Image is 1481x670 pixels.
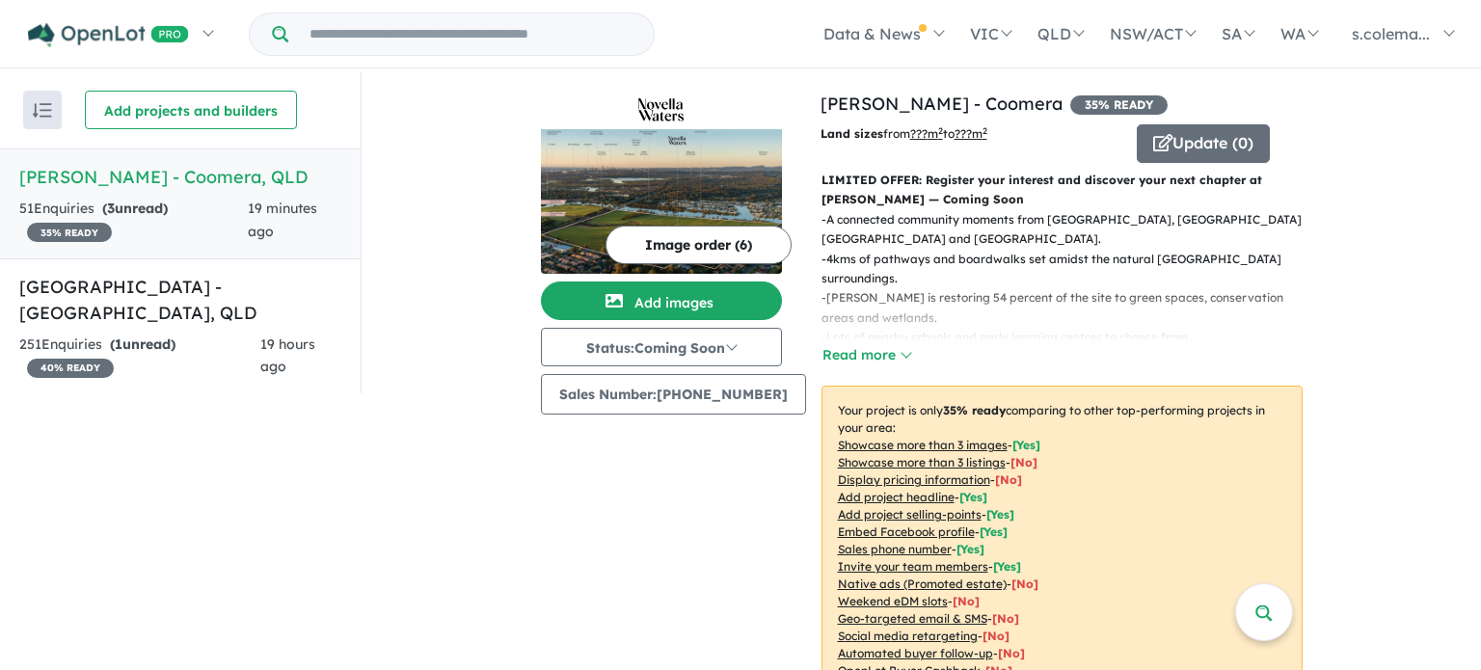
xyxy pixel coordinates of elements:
u: ??? m [910,126,943,141]
h5: [GEOGRAPHIC_DATA] - [GEOGRAPHIC_DATA] , QLD [19,274,341,326]
span: [ Yes ] [993,559,1021,574]
span: [ No ] [1010,455,1037,469]
button: Add projects and builders [85,91,297,129]
button: Update (0) [1137,124,1270,163]
u: Weekend eDM slots [838,594,948,608]
p: - 4kms of pathways and boardwalks set amidst the natural [GEOGRAPHIC_DATA] surroundings. [821,250,1318,289]
span: to [943,126,987,141]
strong: ( unread) [110,335,175,353]
span: [No] [983,629,1010,643]
u: Showcase more than 3 listings [838,455,1006,469]
input: Try estate name, suburb, builder or developer [292,13,650,55]
u: ???m [955,126,987,141]
u: Add project selling-points [838,507,982,522]
span: [ No ] [995,472,1022,487]
button: Sales Number:[PHONE_NUMBER] [541,374,806,415]
span: s.colema... [1352,24,1430,43]
div: 51 Enquir ies [19,198,248,244]
span: 40 % READY [27,359,114,378]
span: 35 % READY [27,223,112,242]
span: [No] [992,611,1019,626]
span: 35 % READY [1070,95,1168,115]
button: Read more [821,344,912,366]
b: Land sizes [821,126,883,141]
span: 19 hours ago [260,335,315,376]
p: - Lots of nearby schools and early learning centres to choose from. [821,328,1318,347]
u: Social media retargeting [838,629,978,643]
img: sort.svg [33,103,52,118]
span: 19 minutes ago [248,200,317,240]
img: Openlot PRO Logo White [28,23,189,47]
sup: 2 [938,125,943,136]
h5: [PERSON_NAME] - Coomera , QLD [19,164,341,190]
u: Add project headline [838,490,955,504]
img: Novella Waters - Coomera Logo [549,98,774,121]
span: 1 [115,335,122,353]
u: Native ads (Promoted estate) [838,576,1007,591]
sup: 2 [983,125,987,136]
span: [ Yes ] [956,542,984,556]
span: [No] [1011,576,1038,591]
b: 35 % ready [943,403,1006,417]
span: [ Yes ] [986,507,1014,522]
u: Invite your team members [838,559,988,574]
span: [ Yes ] [959,490,987,504]
a: Novella Waters - Coomera LogoNovella Waters - Coomera [541,91,782,274]
p: - [PERSON_NAME] is restoring 54 percent of the site to green spaces, conservation areas and wetla... [821,288,1318,328]
u: Embed Facebook profile [838,524,975,539]
div: 251 Enquir ies [19,334,260,380]
span: [ Yes ] [1012,438,1040,452]
p: - A connected community moments from [GEOGRAPHIC_DATA], [GEOGRAPHIC_DATA], [GEOGRAPHIC_DATA] and ... [821,210,1318,250]
u: Showcase more than 3 images [838,438,1008,452]
u: Automated buyer follow-up [838,646,993,660]
img: Novella Waters - Coomera [541,129,782,274]
u: Display pricing information [838,472,990,487]
span: [No] [953,594,980,608]
button: Status:Coming Soon [541,328,782,366]
u: Sales phone number [838,542,952,556]
button: Image order (6) [606,226,792,264]
span: [ Yes ] [980,524,1008,539]
span: 3 [107,200,115,217]
p: LIMITED OFFER: Register your interest and discover your next chapter at [PERSON_NAME] — Coming Soon [821,171,1303,210]
a: [PERSON_NAME] - Coomera [821,93,1063,115]
p: from [821,124,1122,144]
span: [No] [998,646,1025,660]
u: Geo-targeted email & SMS [838,611,987,626]
strong: ( unread) [102,200,168,217]
button: Add images [541,281,782,320]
